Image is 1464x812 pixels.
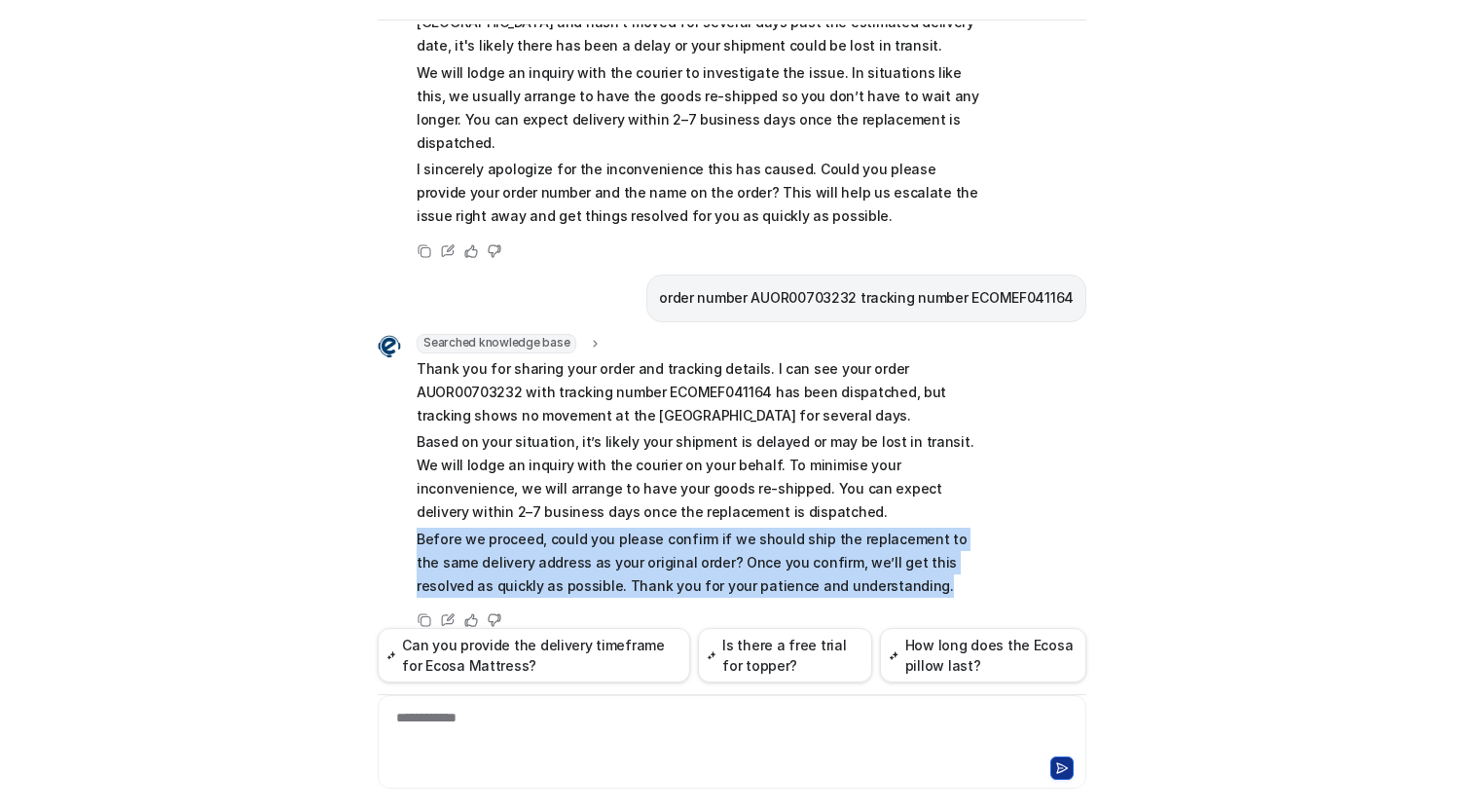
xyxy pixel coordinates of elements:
button: How long does the Ecosa pillow last? [880,628,1086,683]
p: Thank you for sharing your order and tracking details. I can see your order AUOR00703232 with tra... [417,357,986,427]
p: Based on your situation, it’s likely your shipment is delayed or may be lost in transit. We will ... [417,430,986,524]
p: We will lodge an inquiry with the courier to investigate the issue. In situations like this, we u... [417,61,986,155]
p: Before we proceed, could you please confirm if we should ship the replacement to the same deliver... [417,528,986,598]
button: Can you provide the delivery timeframe for Ecosa Mattress? [378,628,690,683]
p: I sincerely apologize for the inconvenience this has caused. Could you please provide your order ... [417,158,986,228]
span: Searched knowledge base [417,334,576,353]
button: Is there a free trial for topper? [698,628,872,683]
p: order number AUOR00703232 tracking number ECOMEF041164 [659,286,1074,310]
img: Widget [378,335,401,358]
